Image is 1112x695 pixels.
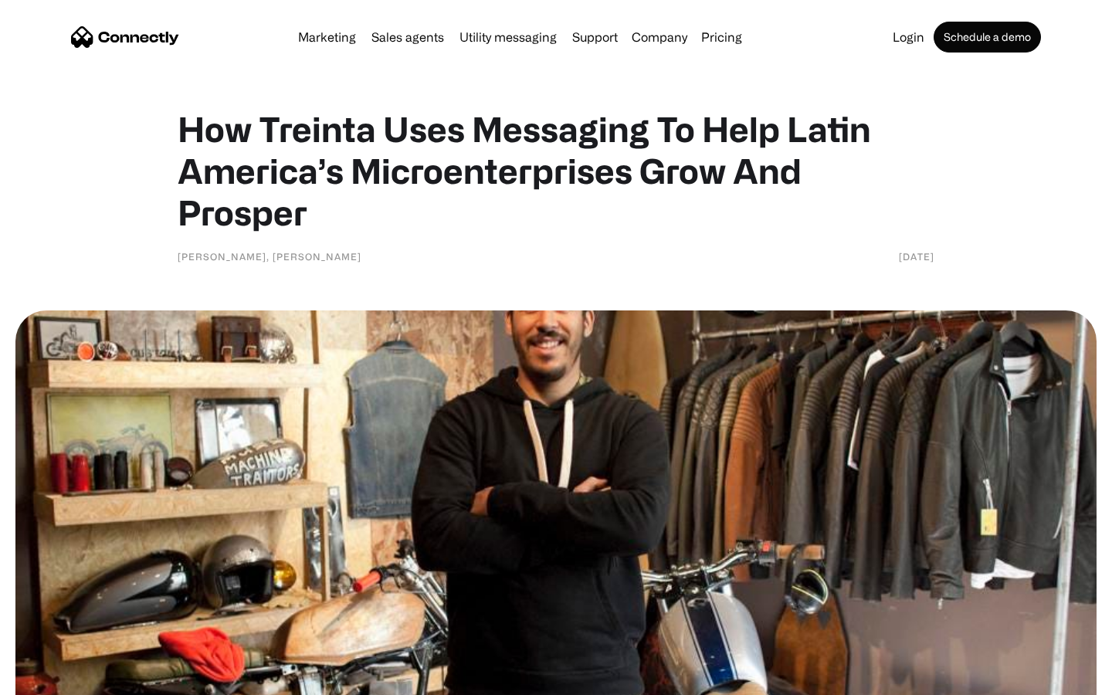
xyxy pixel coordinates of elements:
a: Schedule a demo [934,22,1041,53]
div: Company [632,26,687,48]
h1: How Treinta Uses Messaging To Help Latin America’s Microenterprises Grow And Prosper [178,108,934,233]
a: Marketing [292,31,362,43]
a: Sales agents [365,31,450,43]
a: Utility messaging [453,31,563,43]
a: Pricing [695,31,748,43]
a: Support [566,31,624,43]
ul: Language list [31,668,93,690]
a: Login [887,31,931,43]
div: [DATE] [899,249,934,264]
aside: Language selected: English [15,668,93,690]
div: [PERSON_NAME], [PERSON_NAME] [178,249,361,264]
